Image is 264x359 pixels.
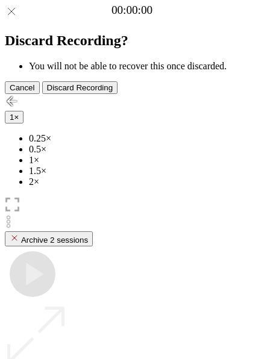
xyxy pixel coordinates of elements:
li: 2× [29,176,259,187]
button: Cancel [5,81,40,94]
li: 1.5× [29,166,259,176]
h2: Discard Recording? [5,33,259,49]
li: 0.25× [29,133,259,144]
span: 1 [10,113,14,122]
button: Archive 2 sessions [5,231,93,246]
button: 1× [5,111,24,123]
li: 1× [29,155,259,166]
li: 0.5× [29,144,259,155]
li: You will not be able to recover this once discarded. [29,61,259,72]
div: Archive 2 sessions [10,233,88,245]
button: Discard Recording [42,81,118,94]
a: 00:00:00 [112,4,152,17]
